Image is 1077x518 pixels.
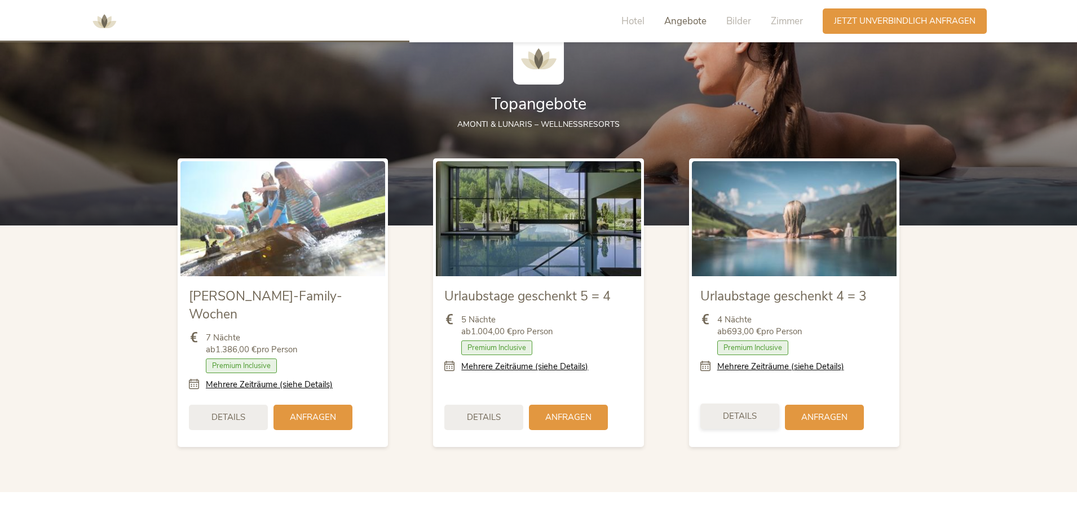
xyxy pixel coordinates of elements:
span: 4 Nächte ab pro Person [717,314,802,338]
span: Premium Inclusive [206,358,277,373]
span: Details [467,411,501,423]
span: AMONTI & LUNARIS – Wellnessresorts [457,119,620,130]
span: 7 Nächte ab pro Person [206,332,298,356]
img: Sommer-Family-Wochen [180,161,385,276]
img: AMONTI & LUNARIS Wellnessresort [513,34,564,85]
b: 1.386,00 € [215,344,257,355]
span: Urlaubstage geschenkt 5 = 4 [444,287,611,305]
span: Topangebote [491,93,586,115]
span: Premium Inclusive [717,340,788,355]
span: Anfragen [545,411,592,423]
span: Hotel [621,15,645,28]
span: [PERSON_NAME]-Family-Wochen [189,287,342,323]
span: 5 Nächte ab pro Person [461,314,553,338]
span: Bilder [726,15,751,28]
span: Details [723,410,757,422]
a: Mehrere Zeiträume (siehe Details) [717,361,844,373]
span: Premium Inclusive [461,340,532,355]
a: AMONTI & LUNARIS Wellnessresort [87,17,121,25]
span: Urlaubstage geschenkt 4 = 3 [700,287,867,305]
span: Zimmer [771,15,803,28]
b: 1.004,00 € [471,326,512,337]
span: Angebote [664,15,707,28]
b: 693,00 € [727,326,761,337]
span: Anfragen [801,411,848,423]
a: Mehrere Zeiträume (siehe Details) [206,379,333,391]
span: Jetzt unverbindlich anfragen [834,15,976,27]
img: Urlaubstage geschenkt 5 = 4 [436,161,641,276]
span: Anfragen [290,411,336,423]
span: Details [211,411,245,423]
img: Urlaubstage geschenkt 4 = 3 [692,161,897,276]
img: AMONTI & LUNARIS Wellnessresort [87,5,121,38]
a: Mehrere Zeiträume (siehe Details) [461,361,588,373]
